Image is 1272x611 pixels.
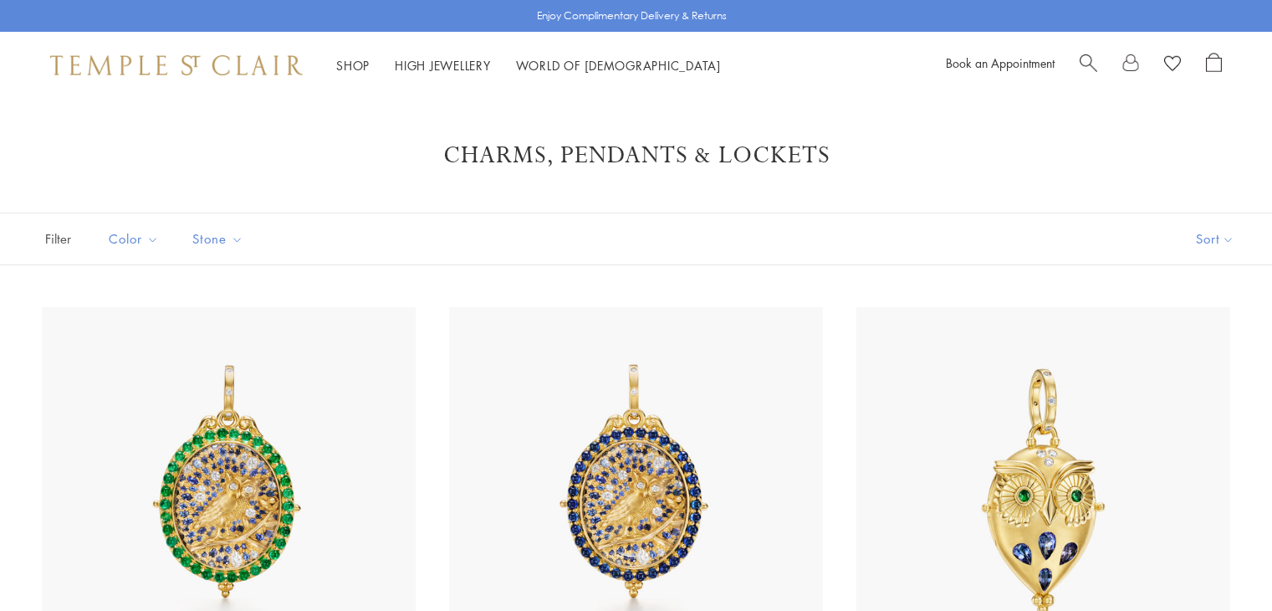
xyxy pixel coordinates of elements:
a: Book an Appointment [946,54,1055,71]
a: Search [1080,53,1097,78]
button: Color [96,220,171,258]
a: Open Shopping Bag [1206,53,1222,78]
a: View Wishlist [1164,53,1181,78]
nav: Main navigation [336,55,721,76]
a: World of [DEMOGRAPHIC_DATA]World of [DEMOGRAPHIC_DATA] [516,57,721,74]
button: Show sort by [1158,213,1272,264]
img: Temple St. Clair [50,55,303,75]
span: Color [100,228,171,249]
a: ShopShop [336,57,370,74]
span: Stone [184,228,256,249]
a: High JewelleryHigh Jewellery [395,57,491,74]
p: Enjoy Complimentary Delivery & Returns [537,8,727,24]
button: Stone [180,220,256,258]
h1: Charms, Pendants & Lockets [67,141,1205,171]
